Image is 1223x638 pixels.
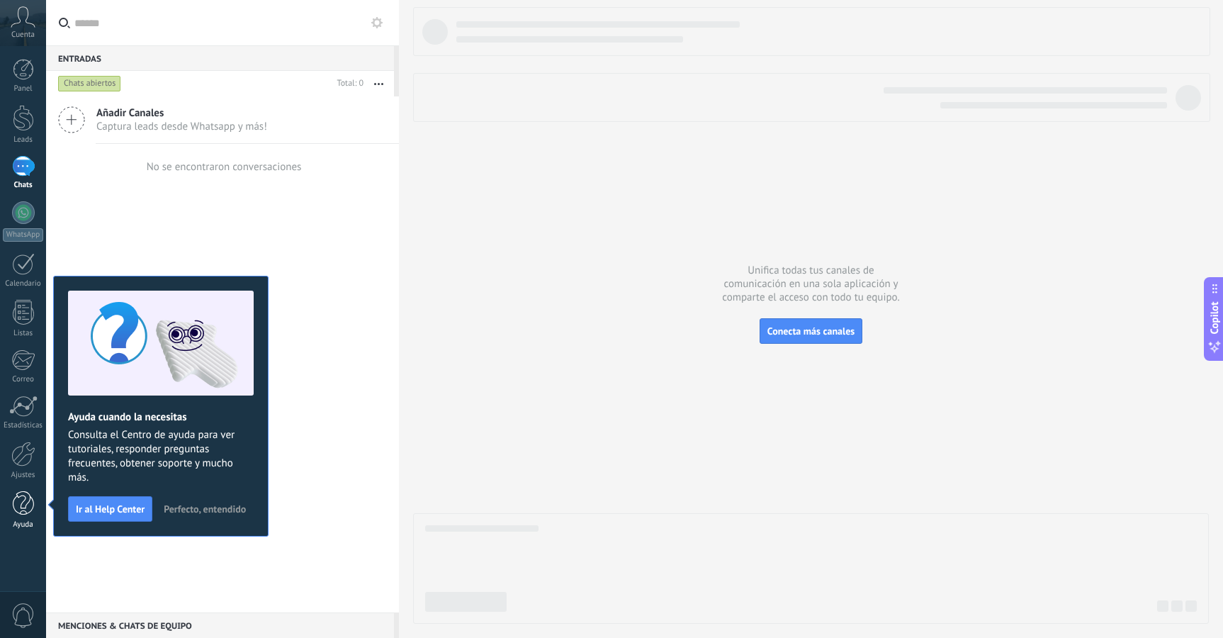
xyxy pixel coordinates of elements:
[147,160,302,174] div: No se encontraron conversaciones
[3,421,44,430] div: Estadísticas
[76,504,145,514] span: Ir al Help Center
[332,77,363,91] div: Total: 0
[3,329,44,338] div: Listas
[760,318,862,344] button: Conecta más canales
[3,520,44,530] div: Ayuda
[157,498,252,520] button: Perfecto, entendido
[1207,302,1222,335] span: Copilot
[3,181,44,190] div: Chats
[767,325,855,337] span: Conecta más canales
[46,612,394,638] div: Menciones & Chats de equipo
[46,45,394,71] div: Entradas
[96,120,267,133] span: Captura leads desde Whatsapp y más!
[68,496,152,522] button: Ir al Help Center
[3,84,44,94] div: Panel
[58,75,121,92] div: Chats abiertos
[11,30,35,40] span: Cuenta
[3,228,43,242] div: WhatsApp
[3,135,44,145] div: Leads
[68,428,254,485] span: Consulta el Centro de ayuda para ver tutoriales, responder preguntas frecuentes, obtener soporte ...
[164,504,246,514] span: Perfecto, entendido
[3,471,44,480] div: Ajustes
[363,71,394,96] button: Más
[3,279,44,289] div: Calendario
[68,410,254,424] h2: Ayuda cuando la necesitas
[3,375,44,384] div: Correo
[96,106,267,120] span: Añadir Canales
